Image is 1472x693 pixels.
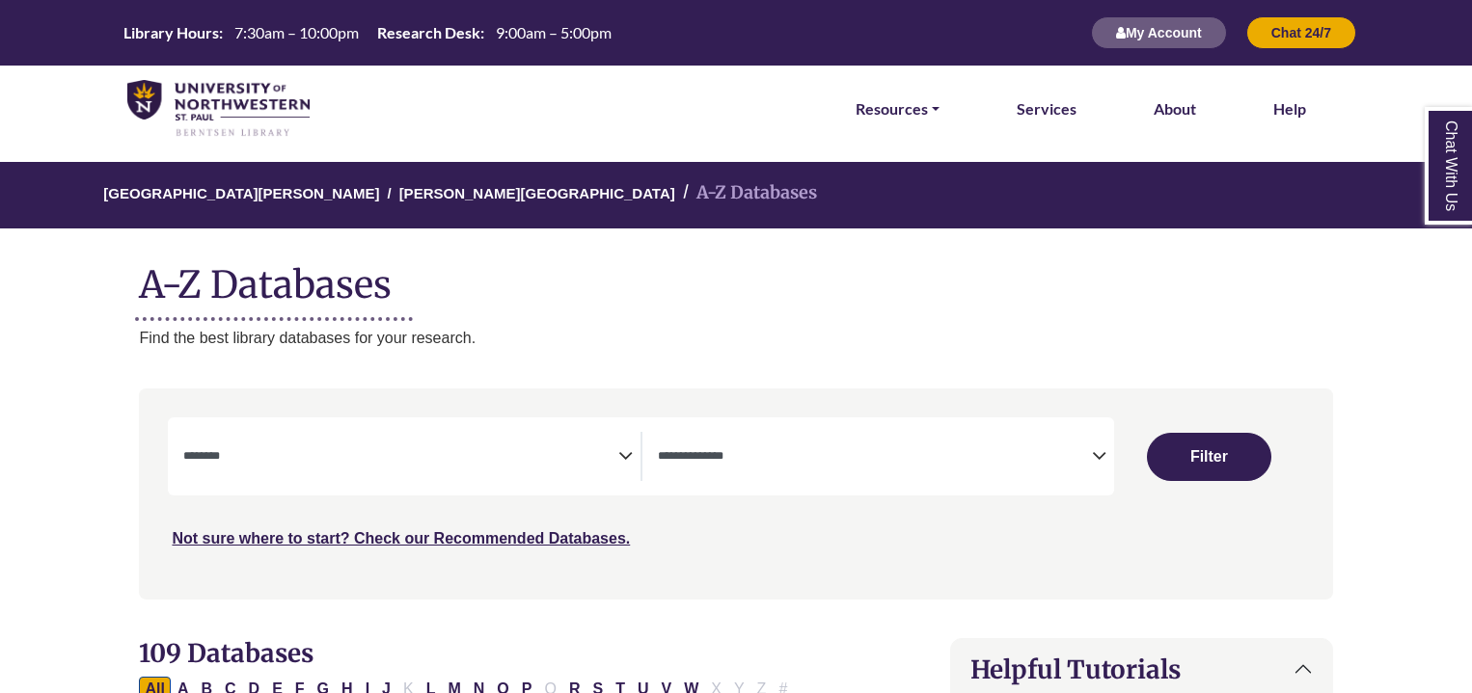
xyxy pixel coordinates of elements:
[658,450,1092,466] textarea: Search
[1154,96,1196,121] a: About
[1246,16,1356,49] button: Chat 24/7
[183,450,617,466] textarea: Search
[675,179,817,207] li: A-Z Databases
[116,22,619,44] a: Hours Today
[1246,24,1356,40] a: Chat 24/7
[1091,24,1227,40] a: My Account
[856,96,940,121] a: Resources
[127,80,310,138] img: library_home
[1091,16,1227,49] button: My Account
[116,22,619,40] table: Hours Today
[369,22,485,42] th: Research Desk:
[1273,96,1306,121] a: Help
[116,22,224,42] th: Library Hours:
[103,182,379,201] a: [GEOGRAPHIC_DATA][PERSON_NAME]
[234,23,359,41] span: 7:30am – 10:00pm
[172,530,630,546] a: Not sure where to start? Check our Recommended Databases.
[1147,433,1271,481] button: Submit for Search Results
[139,326,1332,351] p: Find the best library databases for your research.
[399,182,675,201] a: [PERSON_NAME][GEOGRAPHIC_DATA]
[139,162,1332,228] nav: breadcrumb
[139,248,1332,307] h1: A-Z Databases
[139,388,1332,599] nav: Search filters
[1017,96,1077,121] a: Services
[496,23,612,41] span: 9:00am – 5:00pm
[139,637,313,669] span: 109 Databases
